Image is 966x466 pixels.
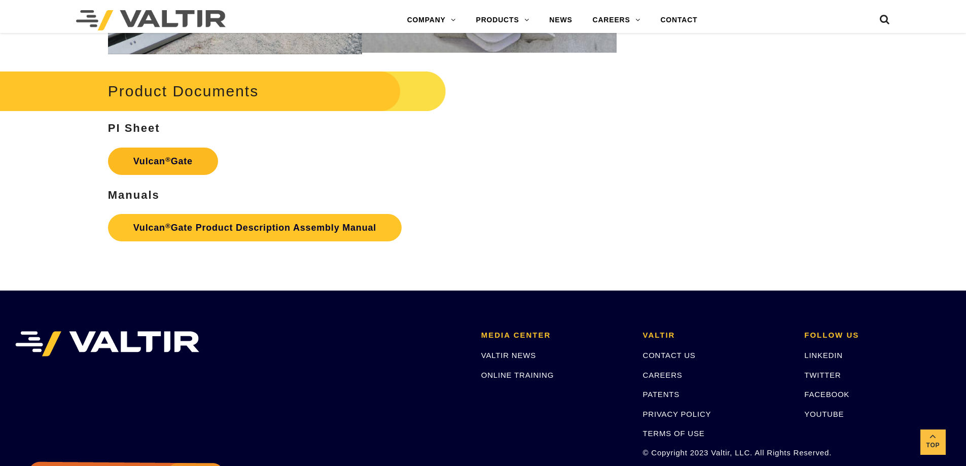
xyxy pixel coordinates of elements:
sup: ® [165,156,171,163]
a: PRIVACY POLICY [643,410,711,418]
p: © Copyright 2023 Valtir, LLC. All Rights Reserved. [643,447,790,458]
a: Top [920,429,946,455]
a: COMPANY [397,10,466,30]
span: Top [920,440,946,451]
h2: FOLLOW US [804,331,951,340]
sup: ® [165,222,171,230]
img: VALTIR [15,331,199,356]
a: Vulcan®Gate Product Description Assembly Manual [108,214,402,241]
a: Vulcan®Gate [108,148,218,175]
a: PRODUCTS [466,10,540,30]
h2: VALTIR [643,331,790,340]
a: CONTACT [650,10,707,30]
a: CAREERS [643,371,683,379]
a: TERMS OF USE [643,429,705,438]
a: YOUTUBE [804,410,844,418]
a: CONTACT US [643,351,696,360]
a: TWITTER [804,371,841,379]
strong: PI Sheet [108,122,160,134]
strong: Vulcan Gate [133,156,193,166]
a: VALTIR NEWS [481,351,536,360]
a: PATENTS [643,390,680,399]
a: LINKEDIN [804,351,843,360]
img: Valtir [76,10,226,30]
a: FACEBOOK [804,390,849,399]
a: CAREERS [583,10,651,30]
a: ONLINE TRAINING [481,371,554,379]
h2: MEDIA CENTER [481,331,628,340]
strong: Manuals [108,189,160,201]
a: NEWS [539,10,582,30]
